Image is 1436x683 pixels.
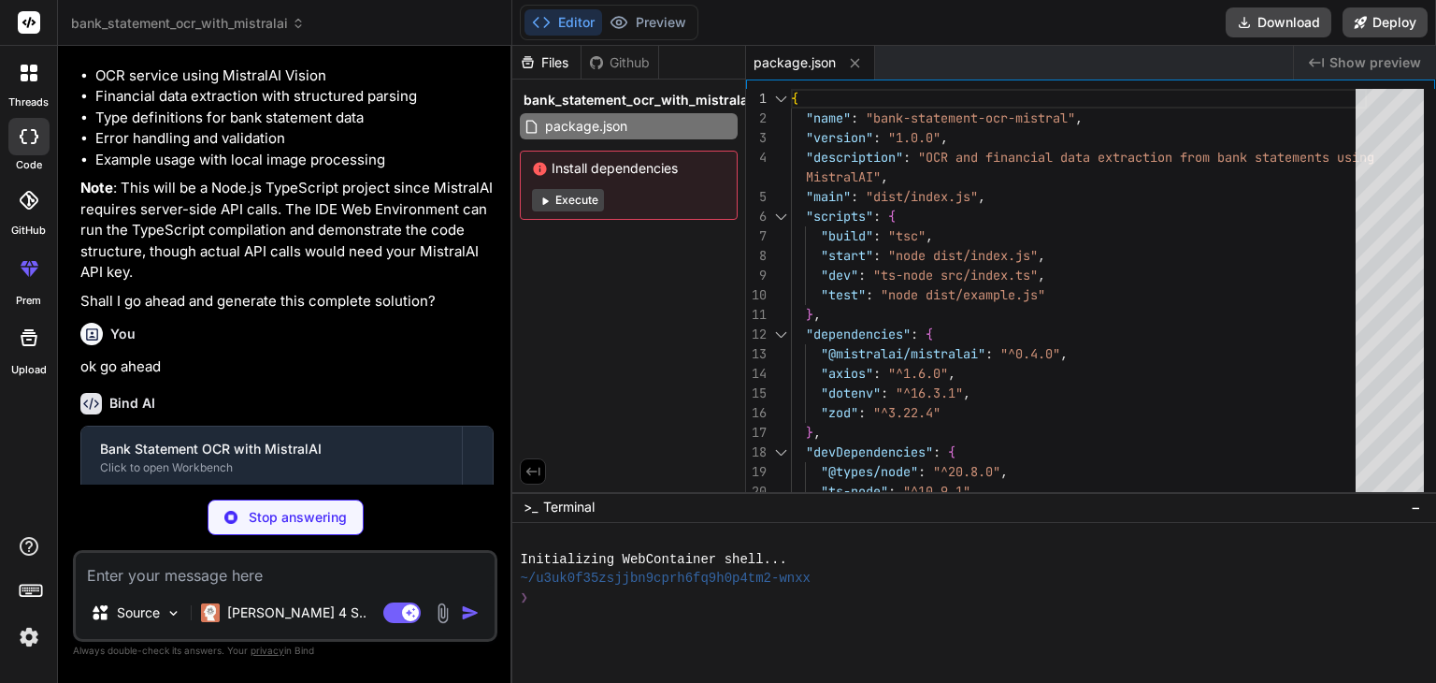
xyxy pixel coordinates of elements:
[13,621,45,653] img: settings
[95,65,494,87] li: OCR service using MistralAI Vision
[963,385,970,401] span: ,
[1226,7,1331,37] button: Download
[461,603,480,622] img: icon
[1407,492,1425,522] button: −
[100,460,443,475] div: Click to open Workbench
[881,286,1045,303] span: "node dist/example.js"
[95,86,494,108] li: Financial data extraction with structured parsing
[746,462,767,482] div: 19
[746,246,767,266] div: 8
[100,440,443,458] div: Bank Statement OCR with MistralAI
[821,267,858,283] span: "dev"
[873,404,941,421] span: "^3.22.4"
[746,285,767,305] div: 10
[1329,53,1421,72] span: Show preview
[1075,109,1083,126] span: ,
[873,208,881,225] span: :
[866,109,1075,126] span: "bank-statement-ocr-mistral"
[888,247,1038,264] span: "node dist/index.js"
[851,188,858,205] span: :
[821,247,873,264] span: "start"
[532,159,725,178] span: Install dependencies
[524,91,752,109] span: bank_statement_ocr_with_mistralai
[249,508,347,527] p: Stop answering
[746,148,767,167] div: 4
[1292,149,1374,166] span: ments using
[543,115,629,138] span: package.json
[821,404,858,421] span: "zod"
[746,207,767,226] div: 6
[806,443,933,460] span: "devDependencies"
[746,266,767,285] div: 9
[768,207,793,226] div: Click to collapse the range.
[821,483,888,500] span: "ts-node"
[978,188,985,205] span: ,
[543,498,595,516] span: Terminal
[80,291,494,312] p: Shall I go ahead and generate this complete solution?
[926,326,933,342] span: {
[746,89,767,109] div: 1
[806,424,813,441] span: }
[520,550,786,570] span: Initializing WebContainer shell...
[881,168,888,185] span: ,
[227,603,366,622] p: [PERSON_NAME] 4 S..
[16,293,41,309] label: prem
[821,227,873,244] span: "build"
[524,498,538,516] span: >_
[582,53,658,72] div: Github
[791,90,798,107] span: {
[1343,7,1428,37] button: Deploy
[858,404,866,421] span: :
[1060,345,1068,362] span: ,
[1000,463,1008,480] span: ,
[813,306,821,323] span: ,
[888,483,896,500] span: :
[11,362,47,378] label: Upload
[806,188,851,205] span: "main"
[520,589,529,608] span: ❯
[602,9,694,36] button: Preview
[806,326,911,342] span: "dependencies"
[970,483,978,500] span: ,
[806,109,851,126] span: "name"
[911,326,918,342] span: :
[524,9,602,36] button: Editor
[933,463,1000,480] span: "^20.8.0"
[512,53,581,72] div: Files
[821,385,881,401] span: "dotenv"
[806,168,881,185] span: MistralAI"
[746,482,767,501] div: 20
[768,325,793,344] div: Click to collapse the range.
[806,306,813,323] span: }
[866,188,978,205] span: "dist/index.js"
[746,344,767,364] div: 13
[821,286,866,303] span: "test"
[821,345,985,362] span: "@mistralai/mistralai"
[933,443,941,460] span: :
[888,129,941,146] span: "1.0.0"
[918,463,926,480] span: :
[746,384,767,403] div: 15
[520,569,811,589] span: ~/u3uk0f35zsjjbn9cprh6fq9h0p4tm2-wnxx
[80,178,494,283] p: : This will be a Node.js TypeScript project since MistralAI requires server-side API calls. The I...
[746,423,767,443] div: 17
[821,365,873,382] span: "axios"
[918,149,1292,166] span: "OCR and financial data extraction from bank state
[813,424,821,441] span: ,
[806,129,873,146] span: "version"
[95,128,494,150] li: Error handling and validation
[806,149,903,166] span: "description"
[746,325,767,344] div: 12
[95,150,494,171] li: Example usage with local image processing
[1000,345,1060,362] span: "^0.4.0"
[746,443,767,462] div: 18
[746,128,767,148] div: 3
[1411,498,1421,516] span: −
[251,645,284,656] span: privacy
[746,187,767,207] div: 5
[73,642,497,660] p: Always double-check its answers. Your in Bind
[1038,267,1045,283] span: ,
[888,365,948,382] span: "^1.6.0"
[903,483,970,500] span: "^10.9.1"
[746,305,767,325] div: 11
